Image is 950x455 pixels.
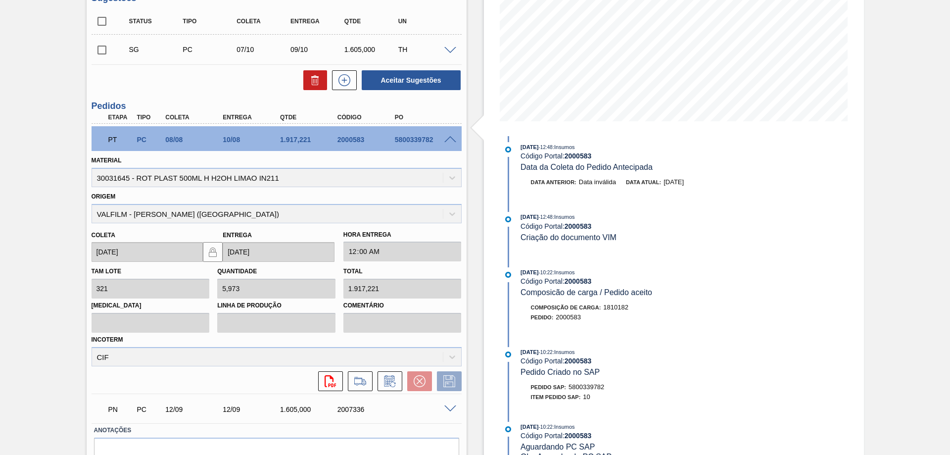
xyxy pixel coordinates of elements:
[92,299,210,313] label: [MEDICAL_DATA]
[553,214,575,220] span: : Insumos
[565,222,592,230] strong: 2000583
[180,18,240,25] div: Tipo
[603,303,628,311] span: 1810182
[203,242,223,262] button: locked
[92,101,462,111] h3: Pedidos
[220,405,285,413] div: 12/09/2025
[343,371,373,391] div: Ir para Composição de Carga
[106,114,136,121] div: Etapa
[396,46,456,53] div: TH
[223,232,252,239] label: Entrega
[553,424,575,430] span: : Insumos
[521,424,538,430] span: [DATE]
[402,371,432,391] div: Cancelar pedido
[664,178,684,186] span: [DATE]
[278,136,342,144] div: 1.917,221
[521,277,756,285] div: Código Portal:
[521,214,538,220] span: [DATE]
[335,405,399,413] div: 2007336
[163,136,227,144] div: 08/08/2025
[505,216,511,222] img: atual
[539,145,553,150] span: - 12:48
[357,69,462,91] div: Aceitar Sugestões
[234,46,294,53] div: 07/10/2025
[234,18,294,25] div: Coleta
[565,152,592,160] strong: 2000583
[553,144,575,150] span: : Insumos
[217,268,257,275] label: Quantidade
[505,426,511,432] img: atual
[521,349,538,355] span: [DATE]
[106,129,136,151] div: Pedido em Trânsito
[342,18,402,25] div: Qtde
[531,394,581,400] span: Item pedido SAP:
[92,242,203,262] input: dd/mm/yyyy
[539,424,553,430] span: - 10:22
[392,136,457,144] div: 5800339782
[343,268,363,275] label: Total
[521,233,617,242] span: Criação do documento VIM
[531,384,567,390] span: Pedido SAP:
[569,383,604,391] span: 5800339782
[392,114,457,121] div: PO
[288,46,348,53] div: 09/10/2025
[539,350,553,355] span: - 10:22
[134,114,164,121] div: Tipo
[396,18,456,25] div: UN
[298,70,327,90] div: Excluir Sugestões
[335,114,399,121] div: Código
[539,270,553,275] span: - 10:22
[565,277,592,285] strong: 2000583
[278,405,342,413] div: 1.605,000
[521,269,538,275] span: [DATE]
[579,178,616,186] span: Data inválida
[531,314,554,320] span: Pedido :
[343,299,462,313] label: Comentário
[432,371,462,391] div: Salvar Pedido
[565,357,592,365] strong: 2000583
[92,193,116,200] label: Origem
[521,368,600,376] span: Pedido Criado no SAP
[521,144,538,150] span: [DATE]
[92,268,121,275] label: Tam lote
[220,136,285,144] div: 10/08/2025
[106,399,136,420] div: Pedido em Negociação
[521,163,653,171] span: Data da Coleta do Pedido Antecipada
[553,269,575,275] span: : Insumos
[134,405,164,413] div: Pedido de Compra
[108,136,133,144] p: PT
[92,232,115,239] label: Coleta
[207,246,219,258] img: locked
[521,432,756,440] div: Código Portal:
[134,136,164,144] div: Pedido de Compra
[521,443,595,451] span: Aguardando PC SAP
[327,70,357,90] div: Nova sugestão
[278,114,342,121] div: Qtde
[521,357,756,365] div: Código Portal:
[583,393,590,401] span: 10
[288,18,348,25] div: Entrega
[531,304,601,310] span: Composição de Carga :
[626,179,661,185] span: Data atual:
[505,352,511,357] img: atual
[163,405,227,413] div: 12/09/2025
[556,313,581,321] span: 2000583
[220,114,285,121] div: Entrega
[553,349,575,355] span: : Insumos
[342,46,402,53] div: 1.605,000
[127,18,187,25] div: Status
[521,222,756,230] div: Código Portal:
[180,46,240,53] div: Pedido de Compra
[92,157,122,164] label: Material
[92,336,123,343] label: Incoterm
[505,147,511,152] img: atual
[223,242,334,262] input: dd/mm/yyyy
[343,228,462,242] label: Hora Entrega
[313,371,343,391] div: Abrir arquivo PDF
[217,299,335,313] label: Linha de Produção
[373,371,402,391] div: Informar alteração no pedido
[531,179,576,185] span: Data anterior:
[539,214,553,220] span: - 12:48
[521,288,652,297] span: Composicão de carga / Pedido aceito
[163,114,227,121] div: Coleta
